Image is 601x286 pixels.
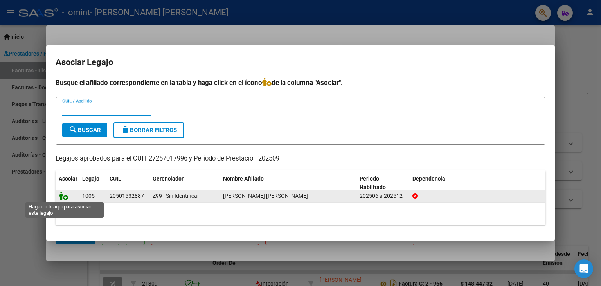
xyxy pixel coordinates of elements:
datatable-header-cell: Asociar [56,170,79,196]
button: Borrar Filtros [113,122,184,138]
span: Periodo Habilitado [360,176,386,191]
div: 1 registros [56,205,545,225]
div: 20501532887 [110,192,144,201]
span: Legajo [82,176,99,182]
span: Borrar Filtros [121,127,177,134]
mat-icon: search [68,125,78,134]
button: Buscar [62,123,107,137]
datatable-header-cell: Gerenciador [149,170,220,196]
span: RODRIGUEZ MEDRANO DANTE ROCCO ANAKIN [223,193,308,199]
datatable-header-cell: Periodo Habilitado [356,170,409,196]
div: Open Intercom Messenger [574,259,593,278]
mat-icon: delete [121,125,130,134]
datatable-header-cell: Legajo [79,170,106,196]
span: Nombre Afiliado [223,176,264,182]
span: Gerenciador [153,176,184,182]
datatable-header-cell: CUIL [106,170,149,196]
span: 1005 [82,193,95,199]
datatable-header-cell: Nombre Afiliado [220,170,356,196]
h4: Busque el afiliado correspondiente en la tabla y haga click en el ícono de la columna "Asociar". [56,78,545,88]
span: Buscar [68,127,101,134]
p: Legajos aprobados para el CUIT 27257017996 y Período de Prestación 202509 [56,154,545,164]
span: Z99 - Sin Identificar [153,193,199,199]
span: CUIL [110,176,121,182]
span: Dependencia [412,176,445,182]
span: Asociar [59,176,77,182]
h2: Asociar Legajo [56,55,545,70]
div: 202506 a 202512 [360,192,406,201]
datatable-header-cell: Dependencia [409,170,546,196]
